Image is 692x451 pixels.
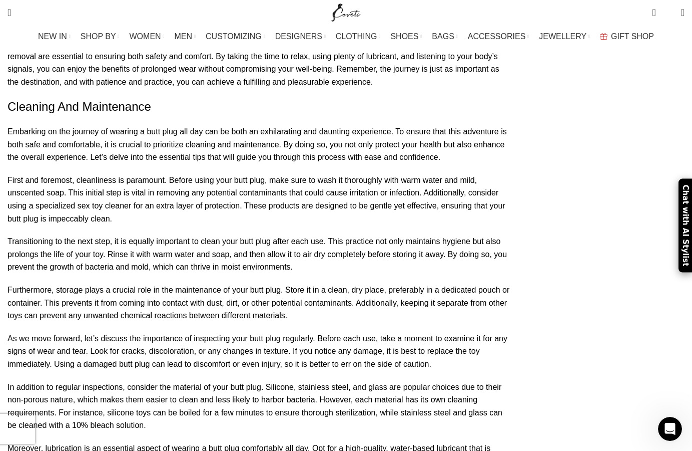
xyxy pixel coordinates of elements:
[647,3,660,23] a: 0
[8,332,511,371] p: As we move forward, let’s discuss the importance of inspecting your butt plug regularly. Before e...
[175,32,193,41] span: MEN
[390,27,422,47] a: SHOES
[3,3,16,23] a: Search
[8,235,511,274] p: Transitioning to the next step, it is equally important to clean your butt plug after each use. T...
[653,5,660,13] span: 0
[658,417,682,441] iframe: Intercom live chat
[336,27,381,47] a: CLOTHING
[206,27,265,47] a: CUSTOMIZING
[275,27,326,47] a: DESIGNERS
[206,32,262,41] span: CUSTOMIZING
[275,32,322,41] span: DESIGNERS
[432,32,454,41] span: BAGS
[468,27,529,47] a: ACCESSORIES
[175,27,196,47] a: MEN
[130,27,165,47] a: WOMEN
[8,98,511,115] h2: Cleaning And Maintenance
[432,27,457,47] a: BAGS
[665,10,673,18] span: 0
[8,284,511,322] p: Furthermore, storage plays a crucial role in the maintenance of your butt plug. Store it in a cle...
[329,8,363,16] a: Site logo
[539,32,586,41] span: JEWELLERY
[81,27,120,47] a: SHOP BY
[539,27,590,47] a: JEWELLERY
[8,174,511,225] p: First and foremost, cleanliness is paramount. Before using your butt plug, make sure to wash it t...
[8,37,511,88] p: In conclusion, wearing a butt plug all day can be a rewarding experience when approached with car...
[663,3,673,23] div: My Wishlist
[468,32,526,41] span: ACCESSORIES
[600,27,654,47] a: GIFT SHOP
[600,33,607,40] img: GiftBag
[3,27,689,47] div: Main navigation
[611,32,654,41] span: GIFT SHOP
[38,32,67,41] span: NEW IN
[38,27,71,47] a: NEW IN
[8,125,511,164] p: Embarking on the journey of wearing a butt plug all day can be both an exhilarating and daunting ...
[130,32,161,41] span: WOMEN
[81,32,116,41] span: SHOP BY
[390,32,418,41] span: SHOES
[336,32,377,41] span: CLOTHING
[8,381,511,432] p: In addition to regular inspections, consider the material of your butt plug. Silicone, stainless ...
